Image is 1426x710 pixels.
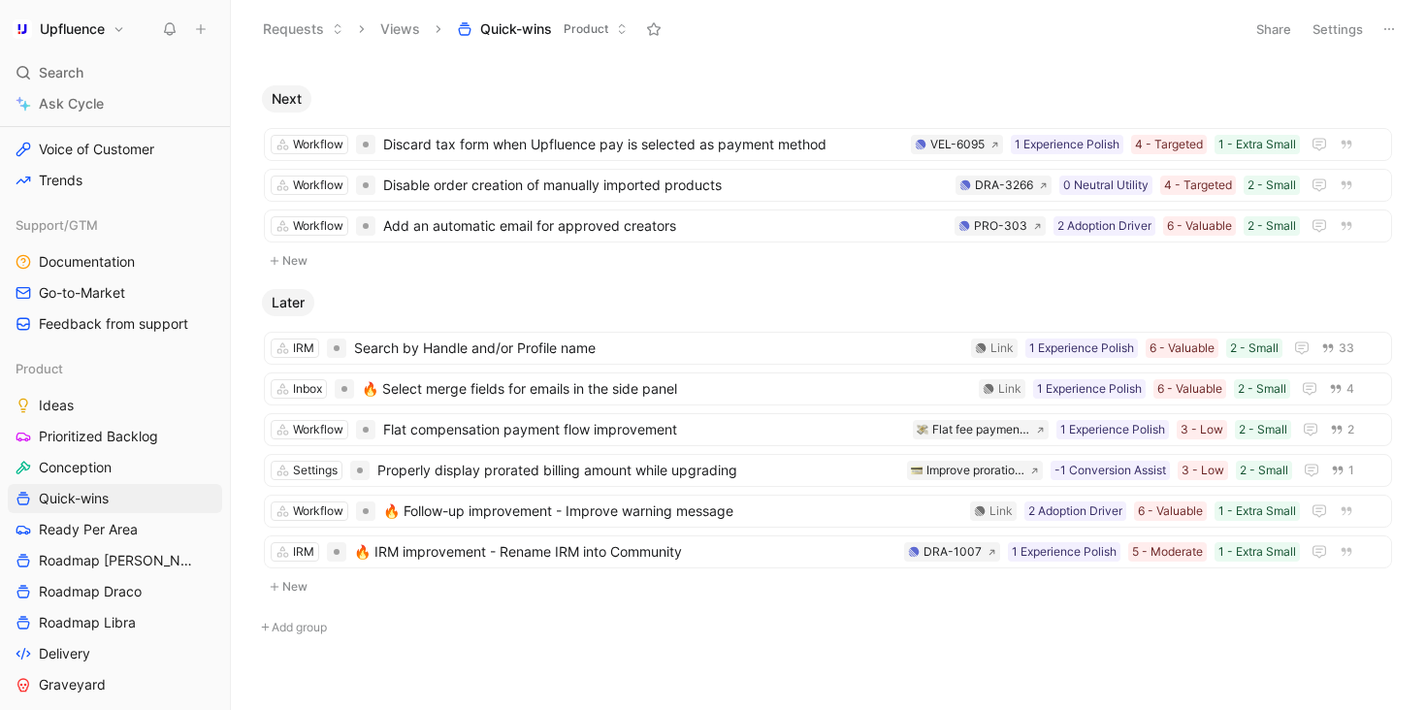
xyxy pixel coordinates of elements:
span: Feedback from support [39,314,188,334]
div: Settings [293,461,338,480]
img: 💳 [911,465,923,476]
button: Later [262,289,314,316]
div: NextNew [254,85,1402,274]
span: Conception [39,458,112,477]
button: New [262,575,1394,598]
span: Later [272,293,305,312]
div: 1 Experience Polish [1012,542,1117,562]
button: Quick-winsProduct [448,15,636,44]
div: 1 Experience Polish [1029,339,1134,358]
span: Disable order creation of manually imported products [383,174,948,197]
a: Ideas [8,391,222,420]
div: Inbox [293,379,322,399]
a: Conception [8,453,222,482]
a: IRMSearch by Handle and/or Profile name2 - Small6 - Valuable1 Experience PolishLink33 [264,332,1392,365]
div: 2 - Small [1230,339,1279,358]
div: 4 - Targeted [1135,135,1203,154]
div: 6 - Valuable [1157,379,1222,399]
img: Upfluence [13,19,32,39]
div: 2 - Small [1238,379,1286,399]
div: LaterNew [254,289,1402,599]
div: 1 Experience Polish [1015,135,1119,154]
div: Link [998,379,1021,399]
span: Roadmap Draco [39,582,142,601]
span: Documentation [39,252,135,272]
div: 1 Experience Polish [1060,420,1165,439]
div: 2 Adoption Driver [1028,501,1122,521]
button: Settings [1304,16,1372,43]
a: Ask Cycle [8,89,222,118]
a: Graveyard [8,670,222,699]
div: Workflow [293,216,343,236]
div: Flat fee payment flow improvement [932,420,1030,439]
button: Requests [254,15,352,44]
div: 2 - Small [1239,420,1287,439]
span: 🔥 IRM improvement - Rename IRM into Community [354,540,896,564]
button: UpfluenceUpfluence [8,16,130,43]
span: Roadmap Libra [39,613,136,632]
img: 💸 [917,424,928,436]
span: Search [39,61,83,84]
a: WorkflowDisable order creation of manually imported products2 - Small4 - Targeted0 Neutral Utilit... [264,169,1392,202]
div: Workflow [293,135,343,154]
span: Voice of Customer [39,140,154,159]
div: 5 - Moderate [1132,542,1203,562]
div: PRO-303 [974,216,1027,236]
a: Go-to-Market [8,278,222,307]
span: Support/GTM [16,215,98,235]
span: Quick-wins [480,19,552,39]
button: Views [372,15,429,44]
a: WorkflowDiscard tax form when Upfluence pay is selected as payment method1 - Extra Small4 - Targe... [264,128,1392,161]
button: 2 [1326,419,1358,440]
a: Documentation [8,247,222,276]
div: Link [990,339,1014,358]
span: Flat compensation payment flow improvement [383,418,905,441]
div: 2 Adoption Driver [1057,216,1151,236]
div: DashboardsVoice of CustomerTrends [8,98,222,195]
span: Graveyard [39,675,106,694]
a: IRM🔥 IRM improvement - Rename IRM into Community1 - Extra Small5 - Moderate1 Experience PolishDRA... [264,535,1392,568]
span: Product [16,359,63,378]
div: 1 - Extra Small [1218,501,1296,521]
div: VEL-6095 [930,135,985,154]
span: Ask Cycle [39,92,104,115]
div: -1 Conversion Assist [1054,461,1166,480]
span: Quick-wins [39,489,109,508]
span: 🔥 Select merge fields for emails in the side panel [362,377,971,401]
span: 🔥 Follow-up improvement - Improve warning message [383,500,962,523]
a: Inbox🔥 Select merge fields for emails in the side panel2 - Small6 - Valuable1 Experience PolishLink4 [264,372,1392,405]
button: Share [1248,16,1300,43]
span: Add an automatic email for approved creators [383,214,947,238]
span: Go-to-Market [39,283,125,303]
span: Prioritized Backlog [39,427,158,446]
span: Properly display prorated billing amount while upgrading [377,459,899,482]
span: 1 [1348,465,1354,476]
div: 2 - Small [1248,176,1296,195]
div: Workflow [293,501,343,521]
button: New [262,249,1394,273]
div: Support/GTMDocumentationGo-to-MarketFeedback from support [8,210,222,339]
div: 2 - Small [1240,461,1288,480]
div: 3 - Low [1182,461,1224,480]
button: 1 [1327,460,1358,481]
div: 6 - Valuable [1138,501,1203,521]
div: Workflow [293,176,343,195]
span: Search by Handle and/or Profile name [354,337,963,360]
span: 4 [1346,383,1354,395]
a: Workflow🔥 Follow-up improvement - Improve warning message1 - Extra Small6 - Valuable2 Adoption Dr... [264,495,1392,528]
a: Ready Per Area [8,515,222,544]
span: Ready Per Area [39,520,138,539]
a: Roadmap Draco [8,577,222,606]
span: 33 [1339,342,1354,354]
span: Next [272,89,302,109]
div: DRA-1007 [924,542,982,562]
div: Workflow [293,420,343,439]
div: DRA-3266 [975,176,1033,195]
div: 3 - Low [1181,420,1223,439]
a: SettingsProperly display prorated billing amount while upgrading2 - Small3 - Low-1 Conversion Ass... [264,454,1392,487]
span: Product [564,19,608,39]
div: Support/GTM [8,210,222,240]
div: Improve proration display while upgrading [DATE] plan [926,461,1024,480]
a: Roadmap Libra [8,608,222,637]
div: 6 - Valuable [1150,339,1215,358]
